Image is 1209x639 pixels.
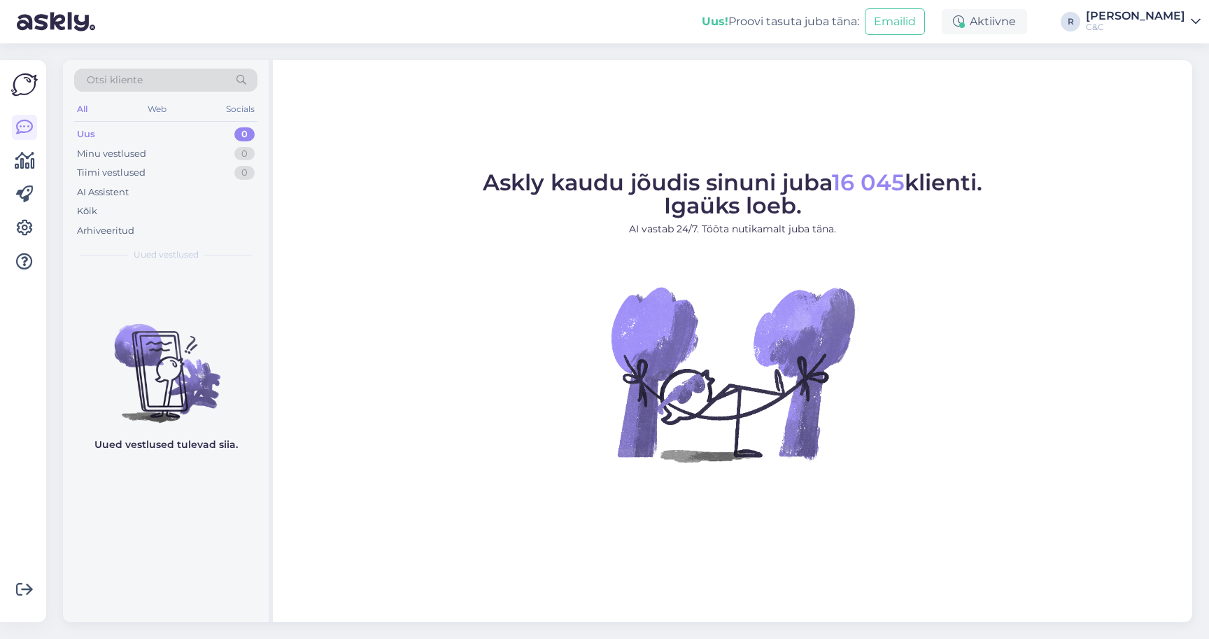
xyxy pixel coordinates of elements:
[1086,22,1185,33] div: C&C
[865,8,925,35] button: Emailid
[942,9,1027,34] div: Aktiivne
[145,100,169,118] div: Web
[11,71,38,98] img: Askly Logo
[1061,12,1080,31] div: R
[63,299,269,425] img: No chats
[77,185,129,199] div: AI Assistent
[94,437,238,452] p: Uued vestlused tulevad siia.
[87,73,143,87] span: Otsi kliente
[74,100,90,118] div: All
[1086,10,1201,33] a: [PERSON_NAME]C&C
[223,100,257,118] div: Socials
[77,166,146,180] div: Tiimi vestlused
[77,147,146,161] div: Minu vestlused
[77,127,95,141] div: Uus
[483,169,982,219] span: Askly kaudu jõudis sinuni juba klienti. Igaüks loeb.
[607,248,858,500] img: No Chat active
[483,222,982,237] p: AI vastab 24/7. Tööta nutikamalt juba täna.
[77,224,134,238] div: Arhiveeritud
[702,15,728,28] b: Uus!
[1086,10,1185,22] div: [PERSON_NAME]
[234,147,255,161] div: 0
[134,248,199,261] span: Uued vestlused
[234,166,255,180] div: 0
[77,204,97,218] div: Kõik
[702,13,859,30] div: Proovi tasuta juba täna:
[832,169,905,196] span: 16 045
[234,127,255,141] div: 0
